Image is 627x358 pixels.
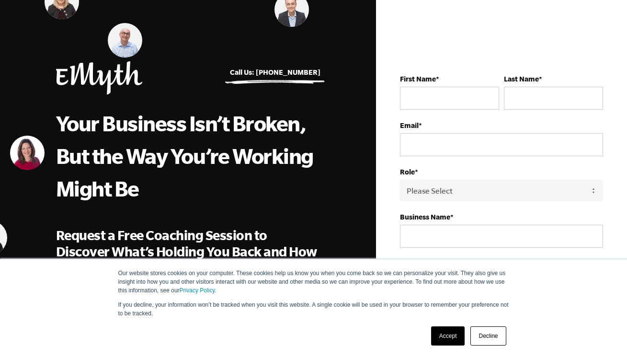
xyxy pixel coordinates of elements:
strong: Last Name [504,75,539,83]
img: Shachar Perlman, EMyth Business Coach [108,23,142,58]
img: EMyth [56,61,142,94]
iframe: Chat Widget [579,312,627,358]
img: Vicky Gavrias, EMyth Business Coach [10,136,45,170]
span: Your Business Isn’t Broken, But the Way You’re Working Might Be [56,111,313,200]
a: Accept [431,326,465,346]
strong: Business Name [400,213,450,221]
a: Privacy Policy [180,287,215,294]
strong: First Name [400,75,436,83]
p: Our website stores cookies on your computer. These cookies help us know you when you come back so... [118,269,509,295]
strong: Email [400,121,419,129]
span: Request a Free Coaching Session to Discover What’s Holding You Back and How to Fix It [56,228,317,275]
strong: Role [400,168,415,176]
a: Call Us: [PHONE_NUMBER] [230,68,320,76]
a: Decline [470,326,506,346]
p: If you decline, your information won’t be tracked when you visit this website. A single cookie wi... [118,300,509,318]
